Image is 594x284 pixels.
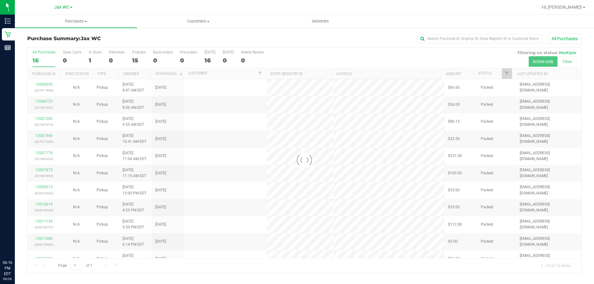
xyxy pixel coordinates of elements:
inline-svg: Inventory [5,18,11,24]
a: Deliveries [259,15,381,28]
span: Purchases [15,19,137,24]
inline-svg: Retail [5,31,11,37]
span: Hi, [PERSON_NAME]! [542,5,582,10]
h3: Purchase Summary: [27,36,212,41]
span: Jax WC [81,36,101,41]
span: Jax WC [54,5,69,10]
a: Customers [137,15,259,28]
iframe: Resource center [6,235,25,253]
input: Search Purchase ID, Original ID, State Registry ID or Customer Name... [418,34,541,43]
p: 09/26 [3,277,12,281]
a: Purchases [15,15,137,28]
span: Customers [137,19,259,24]
inline-svg: Reports [5,45,11,51]
span: Deliveries [303,19,337,24]
button: All Purchases [548,33,582,44]
p: 06:16 PM EDT [3,260,12,277]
